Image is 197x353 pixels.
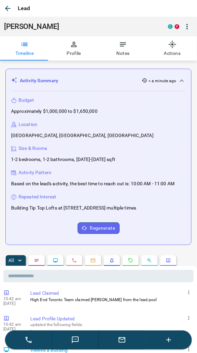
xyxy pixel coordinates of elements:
[3,322,24,327] p: 10:42 am
[18,4,30,12] p: Lead
[175,24,180,29] div: property.ca
[11,156,115,163] p: 1-2 bedrooms, 1-2 bathrooms, [DATE]-[DATE] sqft
[166,258,171,263] svg: Agent Actions
[4,22,158,31] h1: [PERSON_NAME]
[18,169,51,176] p: Activity Pattern
[109,258,115,263] svg: Listing Alerts
[11,205,136,212] p: Building Tip Top Lofts at [STREET_ADDRESS] multiple times
[18,194,56,201] p: Repeated Interest
[149,78,176,84] p: < a minute ago
[78,223,120,234] button: Regenerate
[18,121,37,128] p: Location
[18,145,47,152] p: Size & Rooms
[3,301,24,306] p: [DATE]
[3,297,24,301] p: 10:42 am
[11,74,186,87] div: Activity Summary< a minute ago
[8,258,14,263] p: All
[30,316,191,323] p: Lead Profile Updated
[11,108,97,115] p: Approximately $1,000,000 to $1,650,000
[90,258,96,263] svg: Emails
[20,77,58,84] p: Activity Summary
[30,290,191,297] p: Lead Claimed
[53,258,58,263] svg: Lead Browsing Activity
[49,36,99,61] button: Profile
[11,181,175,188] p: Based on the lead's activity, the best time to reach out is: 10:00 AM - 11:00 AM
[72,258,77,263] svg: Calls
[147,258,152,263] svg: Opportunities
[98,36,148,61] button: Notes
[168,24,173,29] div: condos.ca
[30,323,191,327] p: updated the following fields:
[128,258,133,263] svg: Requests
[18,97,34,104] p: Budget
[11,132,154,139] p: [GEOGRAPHIC_DATA], [GEOGRAPHIC_DATA], [GEOGRAPHIC_DATA]
[30,297,191,303] p: High End Toronto Team claimed [PERSON_NAME] from the lead pool
[34,258,39,263] svg: Notes
[3,327,24,332] p: [DATE]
